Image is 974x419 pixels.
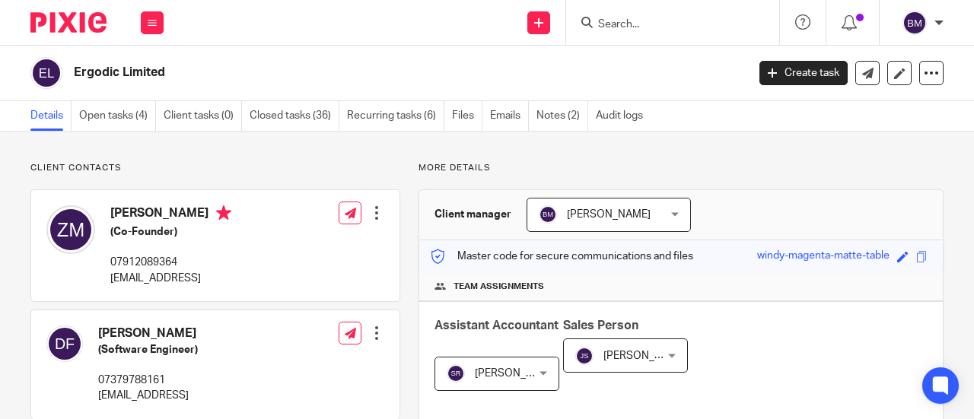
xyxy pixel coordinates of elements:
[434,207,511,222] h3: Client manager
[757,248,890,265] div: windy-magenta-matte-table
[110,224,231,240] h5: (Co-Founder)
[434,319,559,332] span: Assistant Accountant
[603,351,687,361] span: [PERSON_NAME]
[475,368,559,379] span: [PERSON_NAME]
[567,209,651,220] span: [PERSON_NAME]
[110,205,231,224] h4: [PERSON_NAME]
[596,101,651,131] a: Audit logs
[110,271,231,286] p: [EMAIL_ADDRESS]
[452,101,482,131] a: Files
[98,388,198,403] p: [EMAIL_ADDRESS]
[902,11,927,35] img: svg%3E
[164,101,242,131] a: Client tasks (0)
[347,101,444,131] a: Recurring tasks (6)
[454,281,544,293] span: Team assignments
[98,325,198,341] h4: [PERSON_NAME]
[30,57,62,89] img: svg%3E
[563,319,638,332] span: Sales Person
[30,101,72,131] a: Details
[447,364,465,382] img: svg%3E
[759,61,848,85] a: Create task
[536,101,588,131] a: Notes (2)
[419,162,944,174] p: More details
[30,12,107,33] img: Pixie
[575,347,594,365] img: svg%3E
[216,205,231,221] i: Primary
[431,249,693,264] p: Master code for secure communications and files
[250,101,339,131] a: Closed tasks (36)
[79,101,156,131] a: Open tasks (4)
[98,342,198,357] h5: (Software Engineer)
[30,162,400,174] p: Client contacts
[110,255,231,270] p: 07912089364
[46,325,83,362] img: svg%3E
[98,373,198,388] p: 07379788161
[597,18,734,32] input: Search
[539,205,557,224] img: svg%3E
[490,101,529,131] a: Emails
[46,205,95,254] img: svg%3E
[74,65,604,81] h2: Ergodic Limited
